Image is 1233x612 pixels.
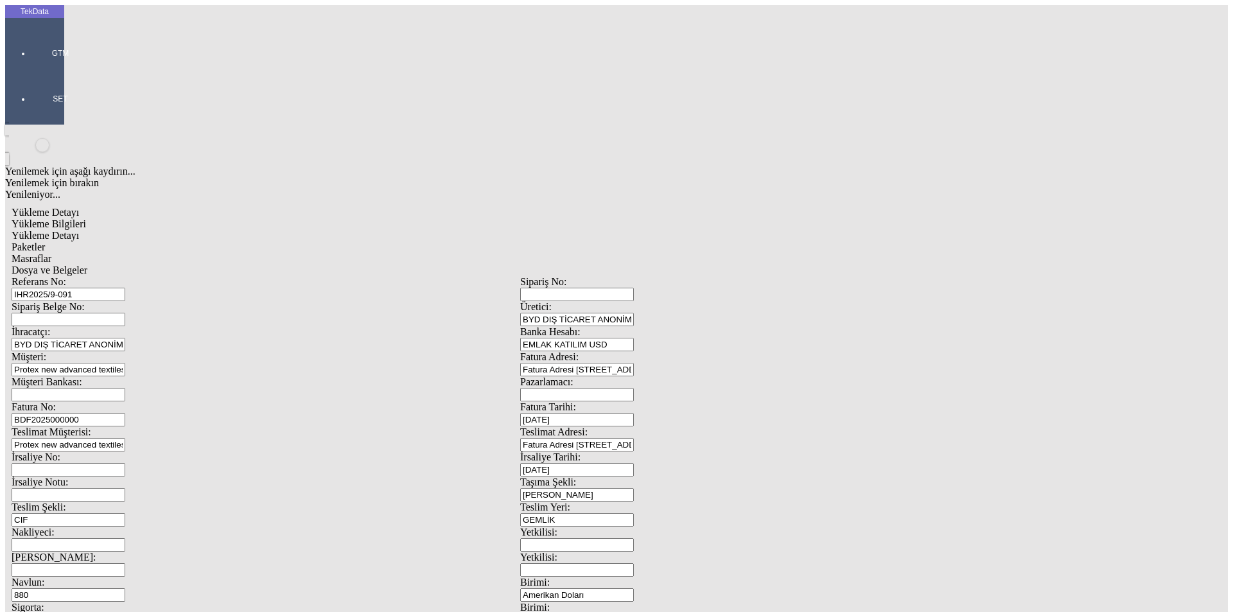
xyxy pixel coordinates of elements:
span: Nakliyeci: [12,527,55,538]
span: Sipariş Belge No: [12,301,85,312]
span: Teslimat Adresi: [520,426,588,437]
span: Dosya ve Belgeler [12,265,87,275]
span: Paketler [12,241,45,252]
span: Müşteri: [12,351,46,362]
span: Banka Hesabı: [520,326,581,337]
span: [PERSON_NAME]: [12,552,96,563]
span: Yetkilisi: [520,552,557,563]
span: Teslim Şekli: [12,502,66,512]
span: Yetkilisi: [520,527,557,538]
span: Referans No: [12,276,66,287]
span: Sipariş No: [520,276,566,287]
span: Fatura Tarihi: [520,401,576,412]
span: Teslim Yeri: [520,502,570,512]
span: Müşteri Bankası: [12,376,82,387]
span: Navlun: [12,577,45,588]
span: Fatura No: [12,401,56,412]
span: Pazarlamacı: [520,376,573,387]
span: İhracatçı: [12,326,50,337]
span: Yükleme Detayı [12,207,79,218]
span: Masraflar [12,253,51,264]
div: Yenilemek için aşağı kaydırın... [5,166,1035,177]
div: TekData [5,6,64,17]
span: Yükleme Detayı [12,230,79,241]
span: Üretici: [520,301,552,312]
span: İrsaliye Notu: [12,476,68,487]
div: Yenileniyor... [5,189,1035,200]
span: Yükleme Bilgileri [12,218,86,229]
span: Taşıma Şekli: [520,476,576,487]
span: Fatura Adresi: [520,351,579,362]
span: GTM [41,48,80,58]
span: SET [41,94,80,104]
span: İrsaliye No: [12,451,60,462]
span: Teslimat Müşterisi: [12,426,91,437]
div: Yenilemek için bırakın [5,177,1035,189]
span: İrsaliye Tarihi: [520,451,581,462]
span: Birimi: [520,577,550,588]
